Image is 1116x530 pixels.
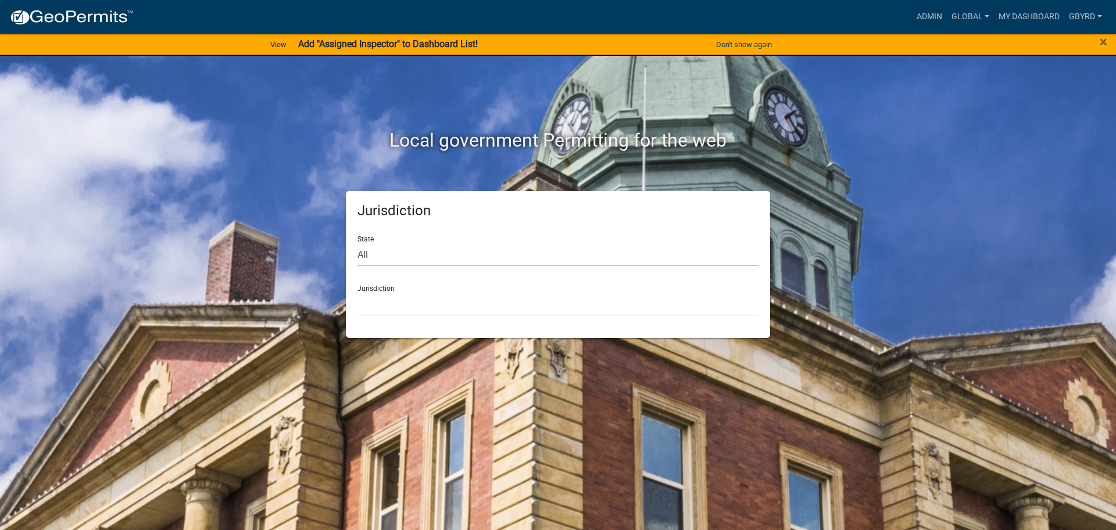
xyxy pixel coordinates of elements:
h5: Jurisdiction [357,202,759,219]
a: gbyrd [1064,6,1107,28]
button: Don't show again [711,35,777,54]
button: Close [1100,35,1107,49]
a: Global [947,6,995,28]
span: × [1100,34,1107,50]
a: My Dashboard [994,6,1064,28]
a: View [266,35,291,54]
strong: Add "Assigned Inspector" to Dashboard List! [298,38,478,49]
h2: Local government Permitting for the web [235,129,881,151]
a: Admin [912,6,947,28]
